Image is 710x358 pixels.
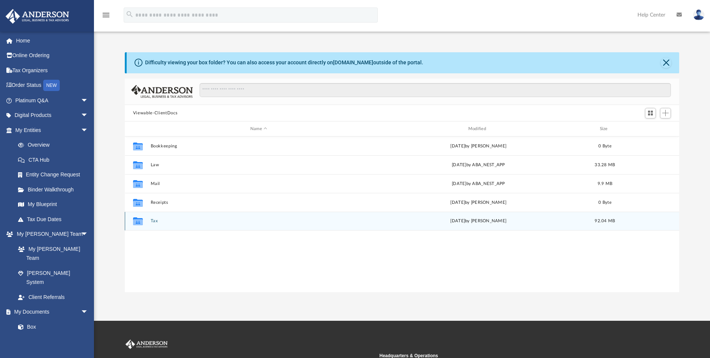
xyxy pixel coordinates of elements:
a: My [PERSON_NAME] Team [11,241,92,265]
a: Order StatusNEW [5,78,100,93]
a: CTA Hub [11,152,100,167]
a: Platinum Q&Aarrow_drop_down [5,93,100,108]
button: Bookkeeping [150,144,367,149]
a: [DOMAIN_NAME] [333,59,373,65]
button: Law [150,162,367,167]
span: [DATE] [452,182,466,186]
a: Entity Change Request [11,167,100,182]
span: 33.28 MB [595,163,615,167]
a: [PERSON_NAME] System [11,265,96,290]
a: Digital Productsarrow_drop_down [5,108,100,123]
button: Switch to Grid View [645,108,656,118]
span: 92.04 MB [595,219,615,223]
a: My Documentsarrow_drop_down [5,305,96,320]
a: Overview [11,138,100,153]
div: [DATE] by [PERSON_NAME] [370,143,587,150]
div: Modified [370,126,586,132]
span: arrow_drop_down [81,227,96,242]
div: Size [590,126,620,132]
button: Tax [150,218,367,223]
div: NEW [43,80,60,91]
span: arrow_drop_down [81,305,96,320]
img: Anderson Advisors Platinum Portal [3,9,71,24]
span: arrow_drop_down [81,123,96,138]
div: grid [125,137,679,293]
a: Home [5,33,100,48]
input: Search files and folders [200,83,671,97]
div: Name [150,126,366,132]
span: 9.9 MB [598,182,613,186]
img: User Pic [693,9,704,20]
span: 0 Byte [598,144,612,148]
div: id [128,126,147,132]
button: Receipts [150,200,367,205]
div: [DATE] by [PERSON_NAME] [370,199,587,206]
i: search [126,10,134,18]
a: Box [11,319,92,334]
div: by ABA_NEST_APP [370,181,587,187]
i: menu [101,11,111,20]
a: Online Ordering [5,48,100,63]
a: Binder Walkthrough [11,182,100,197]
div: [DATE] by ABA_NEST_APP [370,162,587,168]
div: [DATE] by [PERSON_NAME] [370,218,587,225]
a: Tax Due Dates [11,212,100,227]
a: My [PERSON_NAME] Teamarrow_drop_down [5,227,96,242]
div: id [623,126,676,132]
a: menu [101,14,111,20]
span: 0 Byte [598,200,612,205]
a: My Entitiesarrow_drop_down [5,123,100,138]
a: Client Referrals [11,290,96,305]
img: Anderson Advisors Platinum Portal [124,340,169,349]
span: arrow_drop_down [81,93,96,108]
button: Mail [150,181,367,186]
span: arrow_drop_down [81,108,96,123]
a: My Blueprint [11,197,96,212]
div: Difficulty viewing your box folder? You can also access your account directly on outside of the p... [145,59,423,67]
a: Tax Organizers [5,63,100,78]
button: Viewable-ClientDocs [133,110,177,117]
button: Close [661,58,671,68]
button: Add [660,108,671,118]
